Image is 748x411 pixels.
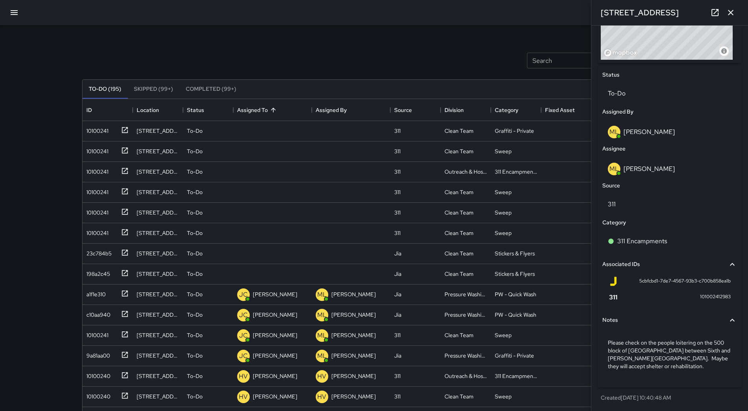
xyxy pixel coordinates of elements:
[317,372,326,381] p: HV
[394,147,401,155] div: 311
[83,205,108,217] div: 10100241
[137,270,179,278] div: 25 7th Street
[137,250,179,257] div: 25 7th Street
[317,392,326,402] p: HV
[83,165,108,176] div: 10100241
[83,308,110,319] div: c10aa940
[495,270,535,278] div: Stickers & Flyers
[83,246,112,257] div: 23c784b5
[444,127,474,135] div: Clean Team
[444,331,474,339] div: Clean Team
[444,250,474,257] div: Clean Team
[495,229,512,237] div: Sweep
[83,287,106,298] div: a1f1e310
[187,393,203,400] p: To-Do
[137,393,179,400] div: 1401 Mission Street
[187,290,203,298] p: To-Do
[187,311,203,319] p: To-Do
[137,209,179,217] div: 743a Minna Street
[495,127,534,135] div: Graffiti - Private
[187,331,203,339] p: To-Do
[83,328,108,339] div: 10100241
[444,209,474,217] div: Clean Team
[495,393,512,400] div: Sweep
[128,80,179,99] button: Skipped (99+)
[331,311,376,319] p: [PERSON_NAME]
[137,188,179,196] div: 481 Jessie Street
[137,290,179,298] div: 976 Market Street
[187,209,203,217] p: To-Do
[237,99,268,121] div: Assigned To
[253,372,297,380] p: [PERSON_NAME]
[187,147,203,155] p: To-Do
[239,331,248,340] p: JC
[495,372,537,380] div: 311 Encampments
[394,372,401,380] div: 311
[495,331,512,339] div: Sweep
[312,99,390,121] div: Assigned By
[495,290,536,298] div: PW - Quick Wash
[137,147,179,155] div: 1337 Mission Street
[394,168,401,176] div: 311
[137,229,179,237] div: 1095 Mission Street
[253,311,297,319] p: [PERSON_NAME]
[317,331,327,340] p: ML
[444,352,487,360] div: Pressure Washing
[83,369,110,380] div: 10100240
[187,127,203,135] p: To-Do
[394,290,401,298] div: Jia
[86,99,92,121] div: ID
[253,290,297,298] p: [PERSON_NAME]
[390,99,441,121] div: Source
[495,147,512,155] div: Sweep
[83,185,108,196] div: 10100241
[317,290,327,299] p: ML
[444,290,487,298] div: Pressure Washing
[187,372,203,380] p: To-Do
[444,270,474,278] div: Clean Team
[394,99,412,121] div: Source
[239,310,248,320] p: JC
[187,352,203,360] p: To-Do
[83,389,110,400] div: 10100240
[441,99,491,121] div: Division
[137,168,179,176] div: 481 Minna Street
[444,311,487,319] div: Pressure Washing
[137,311,179,319] div: 1101 Market Street
[495,209,512,217] div: Sweep
[187,270,203,278] p: To-Do
[239,351,248,361] p: JC
[253,331,297,339] p: [PERSON_NAME]
[187,99,204,121] div: Status
[444,188,474,196] div: Clean Team
[137,99,159,121] div: Location
[137,331,179,339] div: 66 8th Street
[444,393,474,400] div: Clean Team
[331,352,376,360] p: [PERSON_NAME]
[137,352,179,360] div: 1020 Market Street
[83,226,108,237] div: 10100241
[317,310,327,320] p: ML
[233,99,312,121] div: Assigned To
[495,168,537,176] div: 311 Encampments
[495,352,534,360] div: Graffiti - Private
[394,250,401,257] div: Jia
[495,311,536,319] div: PW - Quick Wash
[268,105,279,116] button: Sort
[394,393,401,400] div: 311
[545,99,575,121] div: Fixed Asset
[133,99,183,121] div: Location
[82,99,133,121] div: ID
[187,188,203,196] p: To-Do
[253,352,297,360] p: [PERSON_NAME]
[137,127,179,135] div: 518 Minna Street
[495,250,535,257] div: Stickers & Flyers
[541,99,591,121] div: Fixed Asset
[239,392,248,402] p: HV
[83,124,108,135] div: 10100241
[239,290,248,299] p: JC
[495,188,512,196] div: Sweep
[83,144,108,155] div: 10100241
[394,270,401,278] div: Jia
[394,311,401,319] div: Jia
